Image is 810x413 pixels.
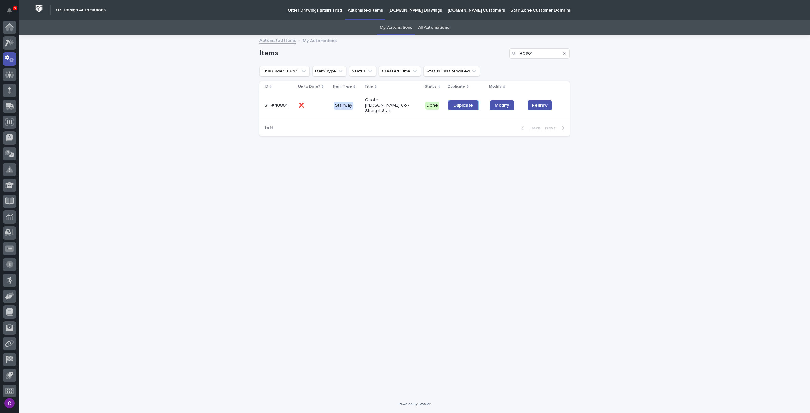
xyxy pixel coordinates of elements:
span: Duplicate [453,103,473,108]
button: Item Type [312,66,346,76]
span: Modify [495,103,509,108]
p: 1 of 1 [259,120,278,136]
span: Redraw [532,102,548,109]
button: Created Time [379,66,421,76]
button: Redraw [528,100,552,110]
button: Status [349,66,376,76]
span: Back [526,126,540,130]
button: This Order is For... [259,66,310,76]
button: Next [543,125,570,131]
h2: 03. Design Automations [56,8,106,13]
p: Duplicate [448,83,465,90]
tr: ST #40801ST #40801 ❌❌ StairwayQuote [PERSON_NAME] Co - Straight StairDoneDuplicateModifyRedraw [259,92,570,119]
button: Notifications [3,4,16,17]
a: Modify [490,100,514,110]
a: My Automations [380,20,412,35]
p: Item Type [333,83,352,90]
img: Workspace Logo [33,3,45,15]
button: Back [516,125,543,131]
p: Title [364,83,373,90]
span: Next [545,126,559,130]
p: ID [265,83,268,90]
a: All Automations [418,20,449,35]
input: Search [509,48,570,59]
div: Notifications3 [8,8,16,18]
p: Modify [489,83,502,90]
button: Status Last Modified [423,66,480,76]
a: Automated Items [259,36,296,44]
p: My Automations [303,37,337,44]
div: Done [425,102,439,110]
p: Quote [PERSON_NAME] Co - Straight Stair [365,97,410,113]
a: Powered By Stacker [398,402,430,406]
button: users-avatar [3,397,16,410]
p: Status [425,83,437,90]
p: ❌ [299,102,305,108]
p: Up to Date? [298,83,320,90]
h1: Items [259,49,507,58]
a: Duplicate [448,100,478,110]
div: Stairway [334,102,353,110]
p: 3 [14,6,16,10]
p: ST #40801 [265,102,289,108]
